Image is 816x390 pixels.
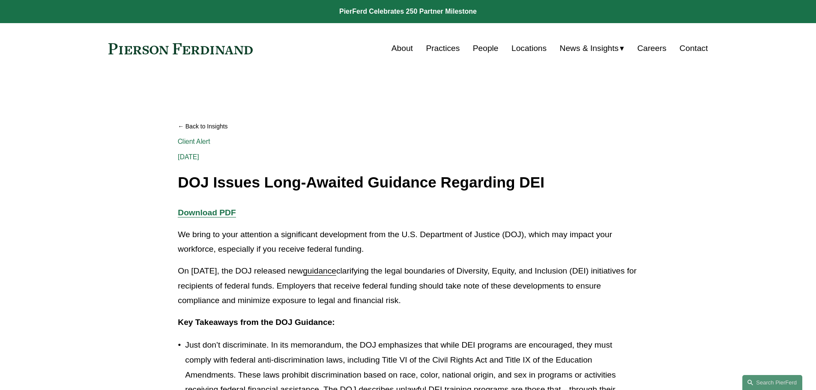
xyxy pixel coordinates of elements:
a: folder dropdown [560,40,625,57]
a: Client Alert [178,137,210,146]
a: People [473,40,499,57]
p: On [DATE], the DOJ released new clarifying the legal boundaries of Diversity, Equity, and Inclusi... [178,264,638,308]
span: News & Insights [560,41,619,56]
a: Contact [679,40,708,57]
span: [DATE] [178,153,199,161]
a: Search this site [742,375,802,390]
a: Practices [426,40,460,57]
a: Locations [511,40,547,57]
p: We bring to your attention a significant development from the U.S. Department of Justice (DOJ), w... [178,227,638,257]
a: Back to Insights [178,119,638,134]
a: Download PDF [178,208,236,217]
strong: Key Takeaways from the DOJ Guidance: [178,318,335,327]
a: Careers [637,40,667,57]
a: About [392,40,413,57]
h1: DOJ Issues Long-Awaited Guidance Regarding DEI [178,174,638,191]
a: guidance [303,266,336,275]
